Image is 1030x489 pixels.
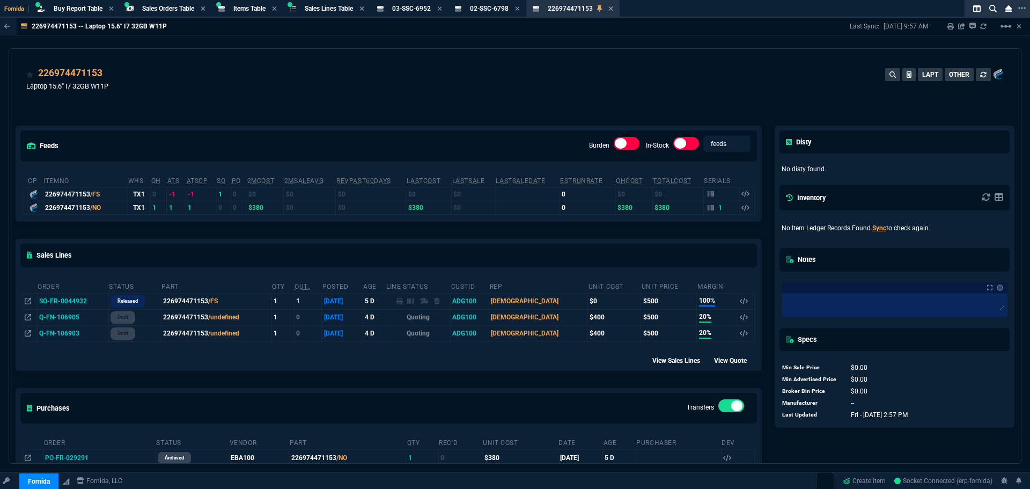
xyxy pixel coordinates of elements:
td: $0 [284,187,336,201]
span: /undefined [208,330,239,337]
th: Status [108,278,161,294]
td: $0 [336,187,407,201]
button: LAPT [918,68,943,81]
th: Qty [407,434,439,450]
span: 03-SSC-6952 [392,5,431,12]
td: $380 [482,450,558,466]
p: draft [117,329,128,338]
span: 20% [699,328,711,339]
nx-icon: Close Workbench [1001,2,1016,15]
td: 5 D [363,293,386,309]
abbr: Total revenue past 60 days [336,177,391,185]
td: 0 [560,201,615,214]
th: Part [289,434,407,450]
th: Order [43,434,156,450]
td: Q-FN-106905 [37,309,108,325]
td: -1 [186,187,217,201]
nx-icon: Open New Tab [1018,3,1026,13]
td: $0 [615,187,652,201]
span: 100% [699,296,715,306]
abbr: Avg Sale from SO invoices for 2 months [284,177,323,185]
nx-icon: Close Tab [201,5,205,13]
nx-icon: Close Tab [608,5,613,13]
div: Burden [614,137,639,154]
td: [DATE] [322,325,363,341]
th: Date [558,434,602,450]
td: $0 [336,201,407,214]
td: 4 D [363,309,386,325]
nx-icon: Close Tab [109,5,114,13]
td: $380 [247,201,284,214]
p: 1 [718,203,723,212]
th: Age [603,434,636,450]
p: Quoting [388,329,448,338]
span: /NO [90,204,101,211]
th: Purchaser [636,434,721,450]
span: /FS [208,297,218,305]
nx-icon: Close Tab [437,5,442,13]
td: 1 [407,450,439,466]
th: age [363,278,386,294]
span: /undefined [208,313,239,321]
td: ADG100 [451,309,489,325]
td: 5 D [603,450,636,466]
td: [DEMOGRAPHIC_DATA] [489,293,588,309]
tr: undefined [782,409,909,421]
td: 1 [271,309,294,325]
div: 226974471153 [45,189,126,199]
abbr: Avg cost of all PO invoices for 2 months [247,177,275,185]
td: 226974471153 [161,309,271,325]
p: draft [117,313,128,322]
td: 0 [151,187,167,201]
label: In-Stock [646,142,669,149]
nx-icon: Open In Opposite Panel [25,297,31,305]
td: 1 [271,325,294,341]
th: Status [156,434,229,450]
span: Items Table [233,5,266,12]
td: -1 [167,187,186,201]
span: 0 [851,388,867,395]
span: /NO [336,454,347,462]
tr: undefined [782,397,909,409]
span: 226974471153 [548,5,593,12]
span: Socket Connected (erp-fornida) [894,477,992,485]
tr: undefined [782,362,909,374]
nx-icon: Search [985,2,1001,15]
span: PO-FR-029291 [45,454,89,462]
th: Unit Price [641,278,697,294]
abbr: Outstanding (To Ship) [295,283,311,290]
a: Create Item [838,473,890,489]
td: 0 [231,201,247,214]
h5: feeds [27,141,58,151]
abbr: Total units in inventory. [151,177,161,185]
td: 226974471153 [289,450,407,466]
td: 1 [167,201,186,214]
nx-icon: Split Panels [969,2,985,15]
a: 1GQ-VbTD6hx4h4x1AAFR [894,476,992,486]
div: 226974471153 [38,66,102,80]
span: 0 [851,364,867,371]
abbr: Avg Cost of Inventory on-hand [616,177,643,185]
td: 1 [271,293,294,309]
p: No disty found. [782,164,1008,174]
td: [DATE] [322,309,363,325]
td: SO-FR-0044932 [37,293,108,309]
td: $500 [641,325,697,341]
td: Q-FN-106903 [37,325,108,341]
nx-fornida-value: PO-FR-029291 [45,453,153,463]
th: Unit Cost [588,278,641,294]
th: QTY [271,278,294,294]
abbr: The date of the last SO Inv price. No time limit. (ignore zeros) [496,177,545,185]
td: TX1 [128,187,151,201]
nx-icon: Close Tab [359,5,364,13]
a: Hide Workbench [1017,22,1021,31]
tr: undefined [782,374,909,385]
td: EBA100 [229,450,289,466]
td: $500 [641,293,697,309]
h5: Specs [786,334,817,345]
th: Rep [489,278,588,294]
div: View Sales Lines [652,355,710,366]
nx-icon: Open In Opposite Panel [25,454,31,462]
th: Part [161,278,271,294]
div: $400 [590,329,639,338]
